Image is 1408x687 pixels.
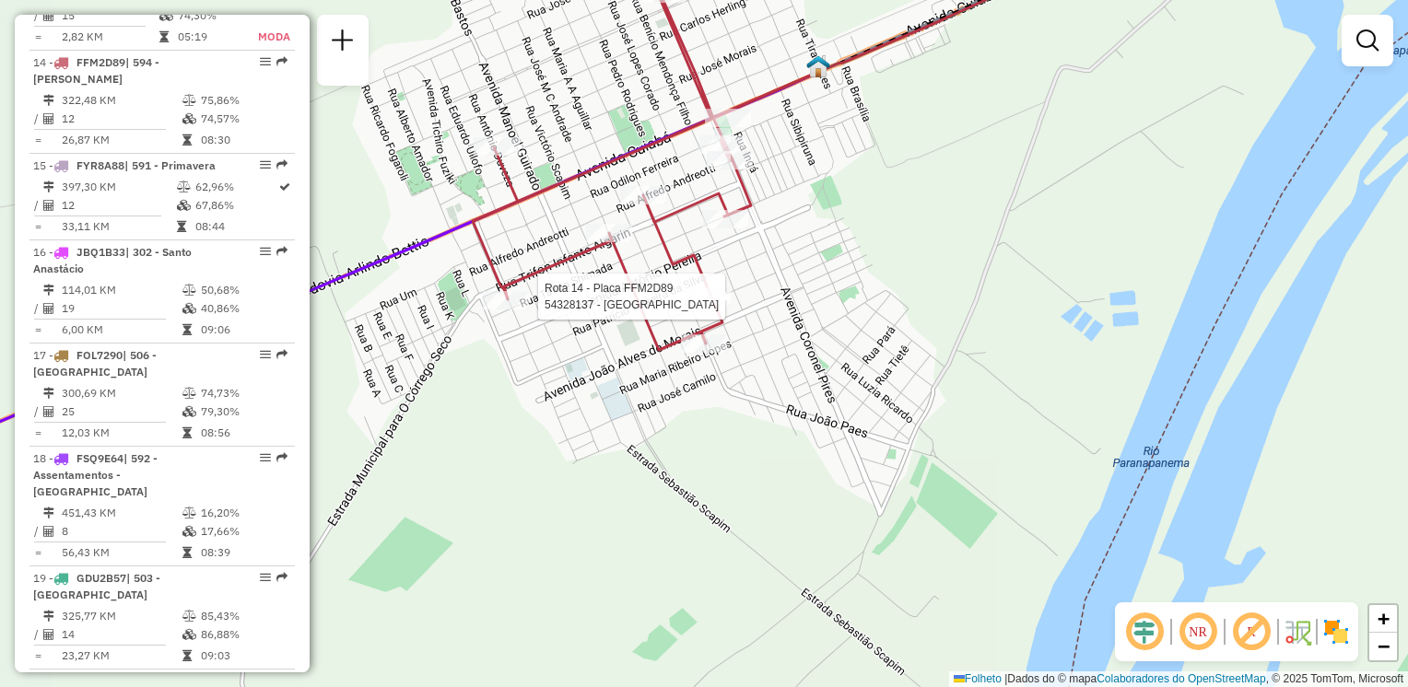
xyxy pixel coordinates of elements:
[276,159,287,170] em: Rota exportada
[182,95,196,106] i: % de utilização do peso
[276,572,287,583] em: Rota exportada
[76,571,126,585] span: GDU2B57
[33,245,192,275] span: | 302 - Santo Anastácio
[33,6,42,25] td: /
[43,181,54,192] i: Distância Total
[33,320,42,339] td: =
[182,629,196,640] i: % de utilização da cubagem
[76,158,124,172] span: FYR8A88
[200,281,287,299] td: 50,68%
[61,131,182,149] td: 26,87 KM
[200,384,287,402] td: 74,73%
[260,159,271,170] em: Opções
[33,55,159,86] span: | 594 - [PERSON_NAME]
[43,526,54,537] i: Total de Atividades
[61,281,182,299] td: 114,01 KM
[182,507,196,518] i: % de utilização do peso
[76,245,125,259] span: JBQ1B33
[182,526,196,537] i: % de utilização da cubagem
[182,134,192,146] i: Tempo total em rota
[33,55,53,69] font: 14 -
[61,91,182,110] td: 322,48 KM
[182,427,192,438] i: Tempo total em rota
[1378,607,1390,630] span: +
[43,629,54,640] i: Total de Atividades
[33,158,53,172] font: 15 -
[43,611,54,622] i: Distância Total
[195,198,234,212] font: 67,86%
[61,522,182,541] td: 8
[61,178,176,196] td: 397,30 KM
[33,131,42,149] td: =
[43,10,54,21] i: Total de Atividades
[177,221,186,232] i: Tempo total em rota
[61,646,182,665] td: 23,27 KM
[260,349,271,360] em: Opções
[1321,617,1351,646] img: Exibir/Ocultar setores
[276,56,287,67] em: Rota exportada
[43,285,54,296] i: Distância Total
[33,451,158,498] span: | 592 - Assentamentos - [GEOGRAPHIC_DATA]
[200,504,287,522] td: 16,20%
[43,388,54,399] i: Distância Total
[1122,610,1167,654] span: Ocultar deslocamento
[200,131,287,149] td: 08:30
[200,607,287,625] td: 85,43%
[177,200,191,211] i: % de utilização da cubagem
[43,406,54,417] i: Total de Atividades
[1176,610,1220,654] span: Ocultar NR
[276,452,287,463] em: Rota exportada
[260,56,271,67] em: Opções
[43,113,54,124] i: Total de Atividades
[201,404,240,418] font: 79,30%
[43,303,54,314] i: Total de Atividades
[178,8,217,22] font: 74,30%
[1369,605,1397,633] a: Ampliar
[200,320,287,339] td: 09:06
[43,95,54,106] i: Distância Total
[61,110,182,128] td: 12
[324,22,361,64] a: Nova sessão e pesquisa
[61,625,182,644] td: 14
[61,217,176,236] td: 33,11 KM
[200,424,287,442] td: 08:56
[76,451,123,465] span: FSQ9E64
[33,571,160,601] span: | 503 - [GEOGRAPHIC_DATA]
[260,572,271,583] em: Opções
[1004,672,1007,685] span: |
[1283,617,1312,646] img: Fluxo de ruas
[159,31,169,42] i: Tempo total em rota
[159,10,173,21] i: % de utilização da cubagem
[33,402,42,421] td: /
[61,6,158,25] td: 15
[1229,610,1273,654] span: Exibir rótulo
[33,625,42,644] td: /
[182,324,192,335] i: Tempo total em rota
[949,671,1408,687] div: Dados do © mapa , © 2025 TomTom, Microsoft
[201,627,240,641] font: 86,88%
[182,650,192,661] i: Tempo total em rota
[1097,672,1265,685] a: Colaboradores do OpenStreetMap
[954,672,1002,685] a: Folheto
[33,28,42,46] td: =
[33,348,53,362] font: 17 -
[200,646,287,665] td: 09:03
[200,543,287,562] td: 08:39
[124,158,216,172] span: | 591 - Primavera
[61,607,182,625] td: 325,77 KM
[182,285,196,296] i: % de utilização do peso
[76,348,123,362] span: FOL7290
[76,55,125,69] span: FFM2D89
[806,54,830,78] img: PA - Rosana
[1349,22,1386,59] a: Exibir filtros
[43,507,54,518] i: Distância Total
[33,543,42,562] td: =
[61,299,182,318] td: 19
[182,406,196,417] i: % de utilização da cubagem
[33,424,42,442] td: =
[33,299,42,318] td: /
[61,424,182,442] td: 12,03 KM
[33,646,42,665] td: =
[33,451,53,465] font: 18 -
[194,217,277,236] td: 08:44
